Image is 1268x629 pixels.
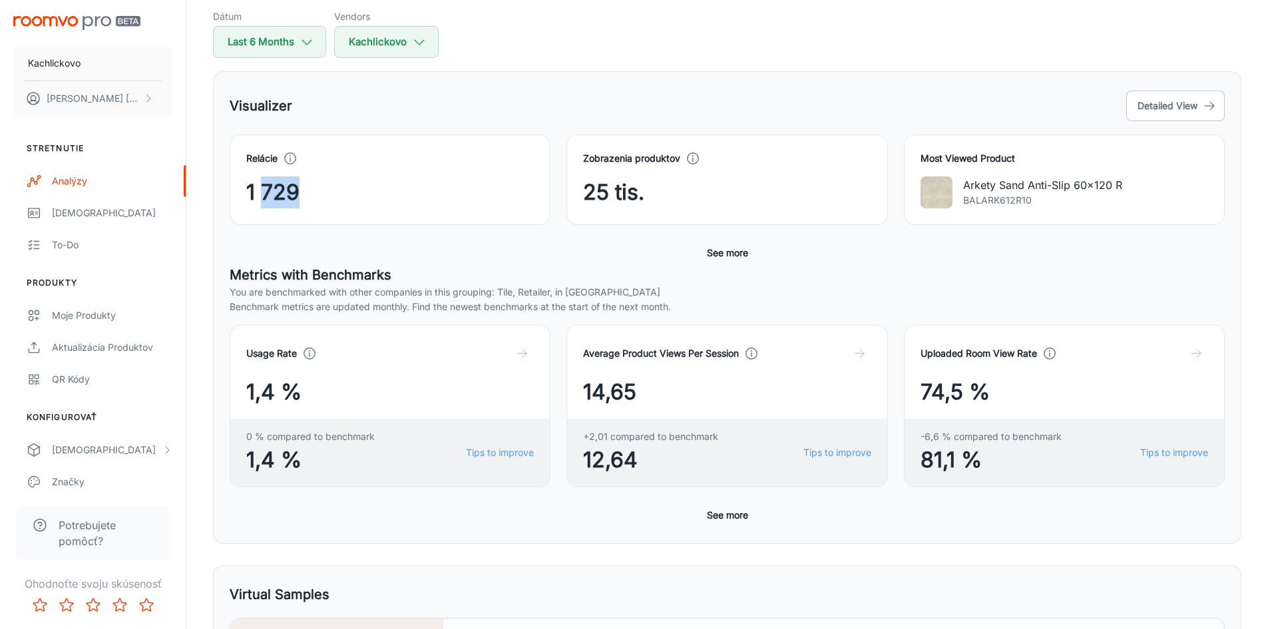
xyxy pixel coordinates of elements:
[80,592,106,618] button: Rate 3 star
[921,376,990,408] span: 74,5 %
[52,340,172,355] div: Aktualizácia produktov
[466,445,534,460] a: Tips to improve
[11,576,175,592] p: Ohodnoťte svoju skúsenosť
[583,444,718,476] span: 12,64
[702,503,753,527] button: See more
[52,308,172,323] div: Moje produkty
[230,584,329,604] h5: Virtual Samples
[921,346,1037,361] h4: Uploaded Room View Rate
[52,238,172,252] div: To-do
[583,151,680,166] h4: Zobrazenia produktov
[213,26,326,58] button: Last 6 Months
[246,429,375,444] span: 0 % compared to benchmark
[246,346,297,361] h4: Usage Rate
[583,429,718,444] span: +2,01 compared to benchmark
[52,443,162,457] div: [DEMOGRAPHIC_DATA]
[921,176,952,208] img: Arkety Sand Anti-Slip 60x120 R
[47,91,140,106] p: [PERSON_NAME] [PERSON_NAME]
[52,174,172,188] div: Analýzy
[246,376,302,408] span: 1,4 %
[230,265,1225,285] h5: Metrics with Benchmarks
[230,300,1225,314] p: Benchmark metrics are updated monthly. Find the newest benchmarks at the start of the next month.
[334,9,439,23] h5: Vendors
[963,177,1122,193] p: Arkety Sand Anti-Slip 60x120 R
[106,592,133,618] button: Rate 4 star
[246,176,300,208] span: 1 729
[27,592,53,618] button: Rate 1 star
[583,376,636,408] span: 14,65
[246,151,278,166] h4: Relácie
[52,206,172,220] div: [DEMOGRAPHIC_DATA]
[583,176,644,208] span: 25 tis.
[921,151,1208,166] h4: Most Viewed Product
[53,592,80,618] button: Rate 2 star
[921,429,1062,444] span: -6,6 % compared to benchmark
[13,81,172,116] button: [PERSON_NAME] [PERSON_NAME]
[963,193,1122,208] p: BALARK612R10
[246,444,375,476] span: 1,4 %
[334,26,439,58] button: Kachlickovo
[52,475,172,489] div: Značky
[13,16,140,30] img: Roomvo PRO Beta
[1126,91,1225,121] button: Detailed View
[28,56,81,71] p: Kachlickovo
[702,241,753,265] button: See more
[52,372,172,387] div: QR kódy
[133,592,160,618] button: Rate 5 star
[803,445,871,460] a: Tips to improve
[583,346,739,361] h4: Average Product Views Per Session
[230,96,292,116] h5: Visualizer
[230,285,1225,300] p: You are benchmarked with other companies in this grouping: Tile, Retailer, in [GEOGRAPHIC_DATA]
[1140,445,1208,460] a: Tips to improve
[13,46,172,81] button: Kachlickovo
[921,444,1062,476] span: 81,1 %
[213,9,326,23] h5: Dátum
[59,517,154,549] span: Potrebujete pomôcť?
